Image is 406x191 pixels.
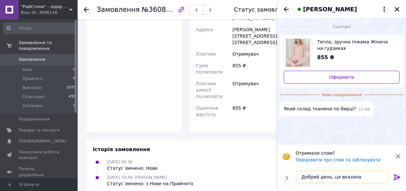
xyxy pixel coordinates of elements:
button: Показати кнопки [282,174,291,182]
button: Повідомити про спам та заблокувати [296,158,380,162]
span: Прийняті [23,76,42,82]
span: Показники роботи компанії [19,149,60,161]
a: Переглянути товар [284,39,400,67]
span: Тепла, зручна піжама Жіноча на гудзиках [317,39,394,51]
span: 0 [73,67,75,73]
div: 855 ₴ [231,60,280,78]
input: Пошук [3,23,76,34]
span: 8 [73,76,75,82]
span: №360894382 [142,5,187,14]
button: Закрити [393,5,401,13]
span: Повідомлення [19,116,50,122]
span: 2 [73,103,75,109]
span: Оціночна вартість [196,105,218,117]
span: Замовлення [97,6,140,14]
span: Оплачені [23,103,43,109]
img: :face_with_monocle: [282,152,290,160]
span: 17:46 12.09.2025 [358,107,370,112]
span: Замовлення [19,57,45,62]
div: Отримувач [231,48,280,60]
span: 431 [69,94,75,100]
span: [PERSON_NAME] [303,5,357,14]
textarea: Добрий день, ця вказана поліестер. [296,170,388,183]
div: Статус змінено: з Нове на Прийнято [107,180,193,187]
span: Замовлення та повідомлення [19,40,77,51]
div: 12.09.2025 [280,23,403,30]
span: Нове повідомлення [319,92,364,98]
button: Назад [282,5,290,13]
span: Платник [196,51,216,57]
div: Статус замовлення [234,6,293,13]
div: 855 ₴ [231,102,280,120]
a: Оформити [284,71,400,84]
span: Адреса [196,27,213,32]
span: [DATE] 09:38 [107,160,132,164]
span: Сума післяплати [196,63,222,75]
p: Отримали спам? [296,150,391,156]
img: 6353484292_w640_h640_teplaya-udobnaya-pizhama.jpg [286,39,310,67]
span: [DATE] 10:49, [PERSON_NAME] [107,175,167,180]
span: 1075 [66,85,75,91]
div: Статус змінено: Нове [107,165,158,171]
div: Отримувач [231,78,280,102]
div: Повернутися назад [84,6,89,13]
span: Який склад тканини по бирці? [284,105,356,112]
span: Сьогодні [330,24,353,30]
span: "РайСтопи" - лідер на ринку дитячого та жіночого, а також чоловічого одягу! [21,4,69,10]
span: Виконані [23,85,42,91]
span: Скасовані [23,94,44,100]
span: 855 ₴ [317,54,334,60]
span: Товари та послуги [19,127,60,133]
span: [DEMOGRAPHIC_DATA] [19,138,66,144]
span: Нові [23,67,32,73]
span: Панель управління [19,166,60,177]
span: Історія замовлення [93,146,150,152]
div: Ваш ID: 3606116 [21,10,77,15]
span: Платник комісії післяплати [196,81,222,99]
button: [PERSON_NAME] [295,5,388,14]
div: [PERSON_NAME][STREET_ADDRESS] [STREET_ADDRESS] [231,24,280,48]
